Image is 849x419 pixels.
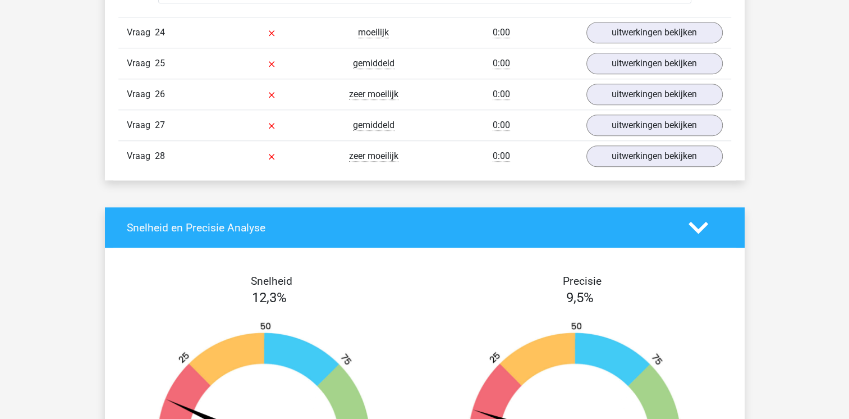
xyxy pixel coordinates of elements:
[349,151,398,162] span: zeer moeilijk
[493,89,510,100] span: 0:00
[358,27,389,38] span: moeilijk
[353,58,394,69] span: gemiddeld
[438,275,727,288] h4: Precisie
[127,119,155,132] span: Vraag
[155,89,165,99] span: 26
[586,115,723,136] a: uitwerkingen bekijken
[127,221,672,234] h4: Snelheid en Precisie Analyse
[127,57,155,70] span: Vraag
[155,120,165,130] span: 27
[127,275,416,288] h4: Snelheid
[493,120,510,131] span: 0:00
[353,120,394,131] span: gemiddeld
[493,151,510,162] span: 0:00
[493,58,510,69] span: 0:00
[586,84,723,105] a: uitwerkingen bekijken
[155,58,165,69] span: 25
[155,27,165,38] span: 24
[586,145,723,167] a: uitwerkingen bekijken
[493,27,510,38] span: 0:00
[127,149,155,163] span: Vraag
[127,88,155,101] span: Vraag
[155,151,165,161] span: 28
[127,26,155,39] span: Vraag
[349,89,398,100] span: zeer moeilijk
[566,290,594,306] span: 9,5%
[586,53,723,74] a: uitwerkingen bekijken
[252,290,287,306] span: 12,3%
[586,22,723,43] a: uitwerkingen bekijken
